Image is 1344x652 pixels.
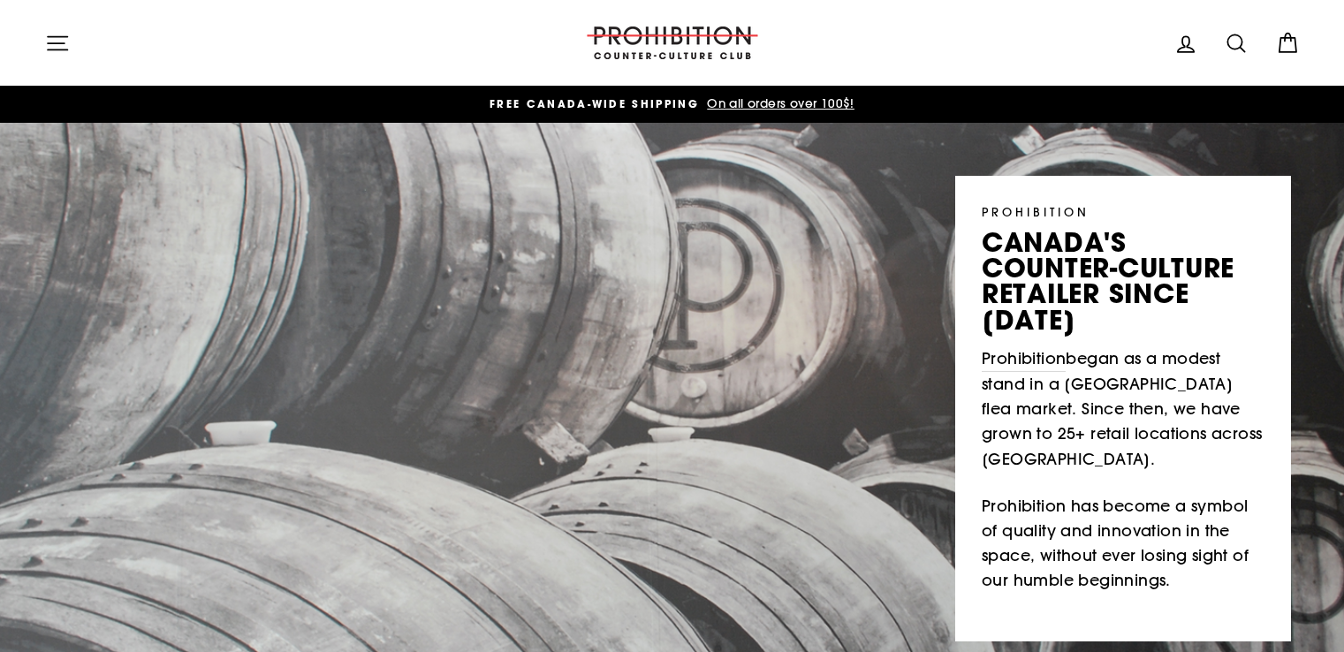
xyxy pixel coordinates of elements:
[702,95,854,111] span: On all orders over 100$!
[982,346,1066,372] a: Prohibition
[982,202,1264,221] p: PROHIBITION
[584,27,761,59] img: PROHIBITION COUNTER-CULTURE CLUB
[982,494,1264,594] p: Prohibition has become a symbol of quality and innovation in the space, without ever losing sight...
[982,230,1264,333] p: canada's counter-culture retailer since [DATE]
[982,346,1264,472] p: began as a modest stand in a [GEOGRAPHIC_DATA] flea market. Since then, we have grown to 25+ reta...
[490,96,699,111] span: FREE CANADA-WIDE SHIPPING
[49,95,1295,114] a: FREE CANADA-WIDE SHIPPING On all orders over 100$!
